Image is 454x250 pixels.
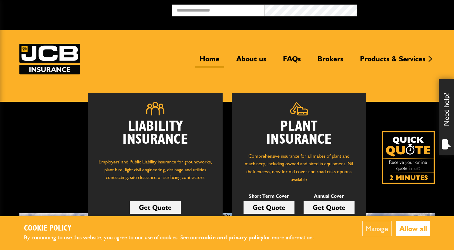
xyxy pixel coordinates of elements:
a: FAQs [278,54,305,68]
a: Get Quote [244,201,294,214]
button: Broker Login [357,5,449,14]
h2: Cookie Policy [24,224,324,233]
div: Need help? [439,79,454,155]
a: Brokers [313,54,348,68]
button: Allow all [396,221,430,236]
h2: Liability Insurance [97,120,214,152]
button: Manage [362,221,392,236]
img: Quick Quote [382,131,435,184]
p: By continuing to use this website, you agree to our use of cookies. See our for more information. [24,233,324,242]
a: Get Quote [304,201,355,214]
p: Comprehensive insurance for all makes of plant and machinery, including owned and hired in equipm... [241,152,357,183]
a: Products & Services [355,54,430,68]
p: Annual Cover [304,192,355,200]
a: Home [195,54,224,68]
p: Employers' and Public Liability insurance for groundworks, plant hire, light civil engineering, d... [97,158,214,187]
a: cookie and privacy policy [198,234,264,241]
a: About us [232,54,271,68]
a: Get Quote [130,201,181,214]
img: JCB Insurance Services logo [19,44,80,74]
a: Get your insurance quote isn just 2-minutes [382,131,435,184]
p: Short Term Cover [244,192,294,200]
a: JCB Insurance Services [19,44,80,74]
h2: Plant Insurance [241,120,357,146]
